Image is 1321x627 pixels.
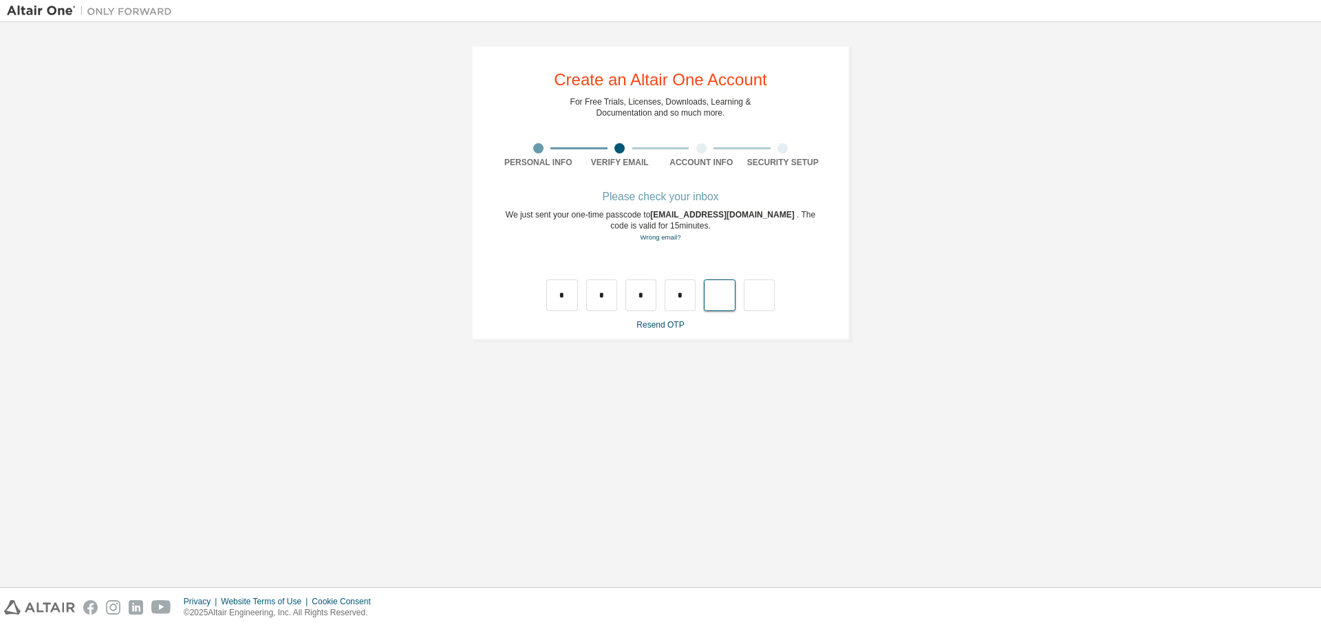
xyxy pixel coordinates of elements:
[184,596,221,607] div: Privacy
[106,600,120,615] img: instagram.svg
[554,72,767,88] div: Create an Altair One Account
[497,193,824,201] div: Please check your inbox
[129,600,143,615] img: linkedin.svg
[221,596,312,607] div: Website Terms of Use
[640,233,680,241] a: Go back to the registration form
[497,209,824,243] div: We just sent your one-time passcode to . The code is valid for 15 minutes.
[312,596,378,607] div: Cookie Consent
[660,157,742,168] div: Account Info
[570,96,751,118] div: For Free Trials, Licenses, Downloads, Learning & Documentation and so much more.
[579,157,661,168] div: Verify Email
[151,600,171,615] img: youtube.svg
[497,157,579,168] div: Personal Info
[636,320,684,330] a: Resend OTP
[742,157,824,168] div: Security Setup
[650,210,797,220] span: [EMAIL_ADDRESS][DOMAIN_NAME]
[4,600,75,615] img: altair_logo.svg
[7,4,179,18] img: Altair One
[83,600,98,615] img: facebook.svg
[184,607,379,619] p: © 2025 Altair Engineering, Inc. All Rights Reserved.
